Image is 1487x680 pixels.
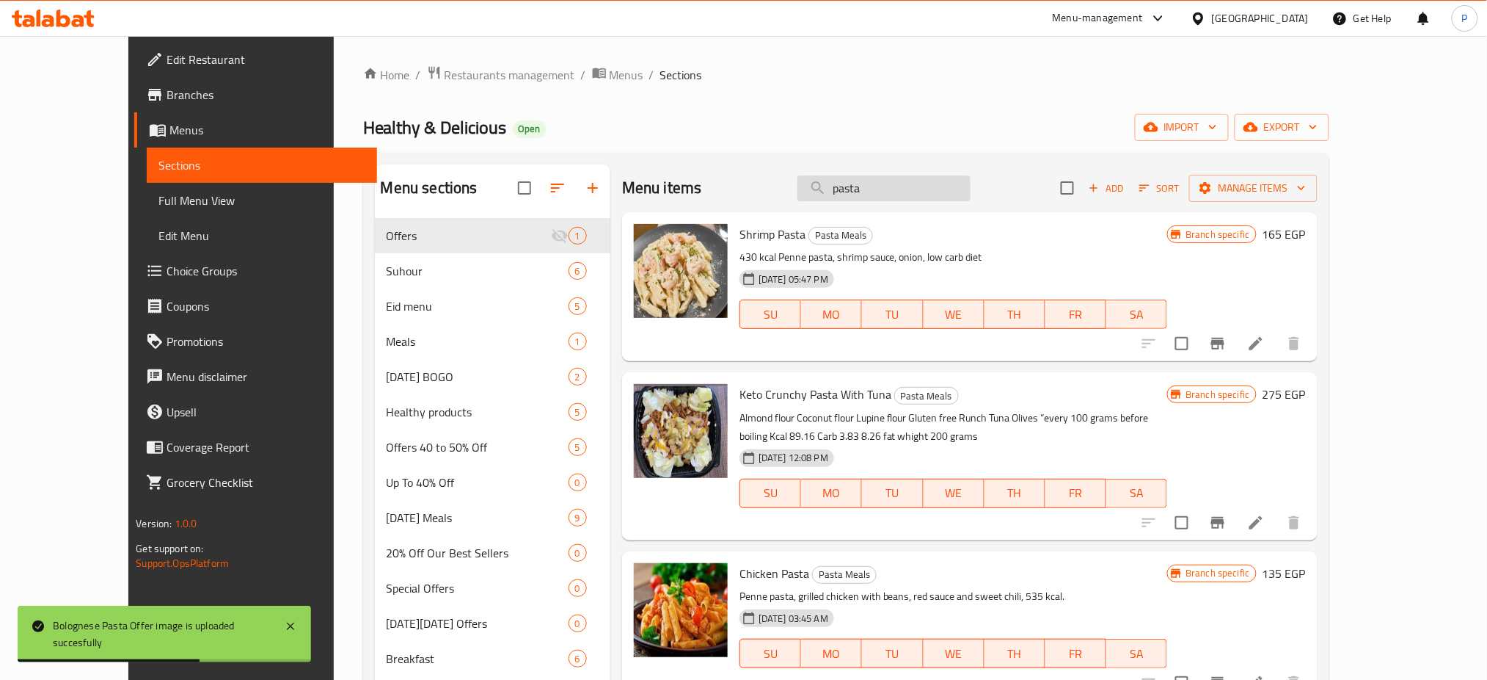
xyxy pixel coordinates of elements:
[167,474,365,491] span: Grocery Checklist
[895,388,958,405] span: Pasta Meals
[1136,177,1183,200] button: Sort
[1180,566,1255,580] span: Branch specific
[862,300,923,329] button: TU
[1147,118,1217,137] span: import
[513,120,547,138] div: Open
[513,123,547,135] span: Open
[1263,384,1306,405] h6: 275 EGP
[134,253,377,289] a: Choice Groups
[1263,563,1306,584] h6: 135 EGP
[147,148,377,183] a: Sections
[569,652,586,666] span: 6
[375,641,610,676] div: Breakfast6
[381,177,478,199] h2: Menu sections
[610,66,643,84] span: Menus
[569,474,587,491] div: items
[1263,224,1306,245] h6: 165 EGP
[569,368,587,386] div: items
[569,300,586,314] span: 5
[1166,507,1197,538] span: Select to update
[812,566,877,584] div: Pasta Meals
[136,514,172,533] span: Version:
[569,617,586,631] span: 0
[569,264,586,278] span: 6
[375,218,610,253] div: Offers1
[134,77,377,112] a: Branches
[375,465,610,500] div: Up To 40% Off0
[924,300,984,329] button: WE
[649,66,654,84] li: /
[929,482,979,504] span: WE
[1083,177,1130,200] span: Add item
[1135,114,1229,141] button: import
[167,333,365,350] span: Promotions
[801,300,862,329] button: MO
[375,324,610,359] div: Meals1
[136,554,229,573] a: Support.OpsPlatform
[808,227,873,245] div: Pasta Meals
[1051,304,1100,325] span: FR
[134,430,377,465] a: Coverage Report
[387,297,569,315] span: Eid menu
[387,544,569,562] div: 20% Off Our Best Sellers
[1276,505,1312,540] button: delete
[1180,388,1255,402] span: Branch specific
[1200,505,1235,540] button: Branch-specific-item
[634,563,728,657] img: Chicken Pasta
[1053,10,1143,27] div: Menu-management
[375,430,610,465] div: Offers 40 to 50% Off5
[134,289,377,324] a: Coupons
[569,579,587,597] div: items
[990,482,1040,504] span: TH
[807,304,856,325] span: MO
[753,612,834,626] span: [DATE] 03:45 AM
[1086,180,1126,197] span: Add
[1045,300,1106,329] button: FR
[416,66,421,84] li: /
[569,544,587,562] div: items
[990,643,1040,665] span: TH
[569,511,586,525] span: 9
[1106,479,1167,508] button: SA
[134,42,377,77] a: Edit Restaurant
[1180,228,1255,242] span: Branch specific
[387,474,569,491] span: Up To 40% Off
[1112,304,1161,325] span: SA
[739,639,801,668] button: SU
[753,272,834,286] span: [DATE] 05:47 PM
[739,587,1168,606] p: Penne pasta, grilled chicken with beans, red sauce and sweet chili, 535 kcal.
[569,615,587,632] div: items
[1200,326,1235,361] button: Branch-specific-item
[375,571,610,606] div: Special Offers0
[739,223,805,245] span: Shrimp Pasta
[660,66,702,84] span: Sections
[509,173,540,203] span: Select all sections
[569,227,587,245] div: items
[569,438,587,456] div: items
[175,514,197,533] span: 1.0.0
[929,643,979,665] span: WE
[136,539,203,558] span: Get support on:
[1106,639,1167,668] button: SA
[801,479,862,508] button: MO
[1130,177,1189,200] span: Sort items
[167,403,365,421] span: Upsell
[134,465,377,500] a: Grocery Checklist
[387,579,569,597] span: Special Offers
[592,65,643,84] a: Menus
[445,66,575,84] span: Restaurants management
[801,639,862,668] button: MO
[746,482,795,504] span: SU
[739,563,809,585] span: Chicken Pasta
[862,479,923,508] button: TU
[1247,335,1265,352] a: Edit menu item
[387,403,569,421] span: Healthy products
[739,409,1168,446] p: Almond flour Coconut flour Lupine flour Gluten free Runch Tuna Olives “every 100 grams before boi...
[363,65,1329,84] nav: breadcrumb
[387,650,569,668] span: Breakfast
[569,546,586,560] span: 0
[551,227,569,245] svg: Inactive section
[169,121,365,139] span: Menus
[387,615,569,632] span: [DATE][DATE] Offers
[569,582,586,596] span: 0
